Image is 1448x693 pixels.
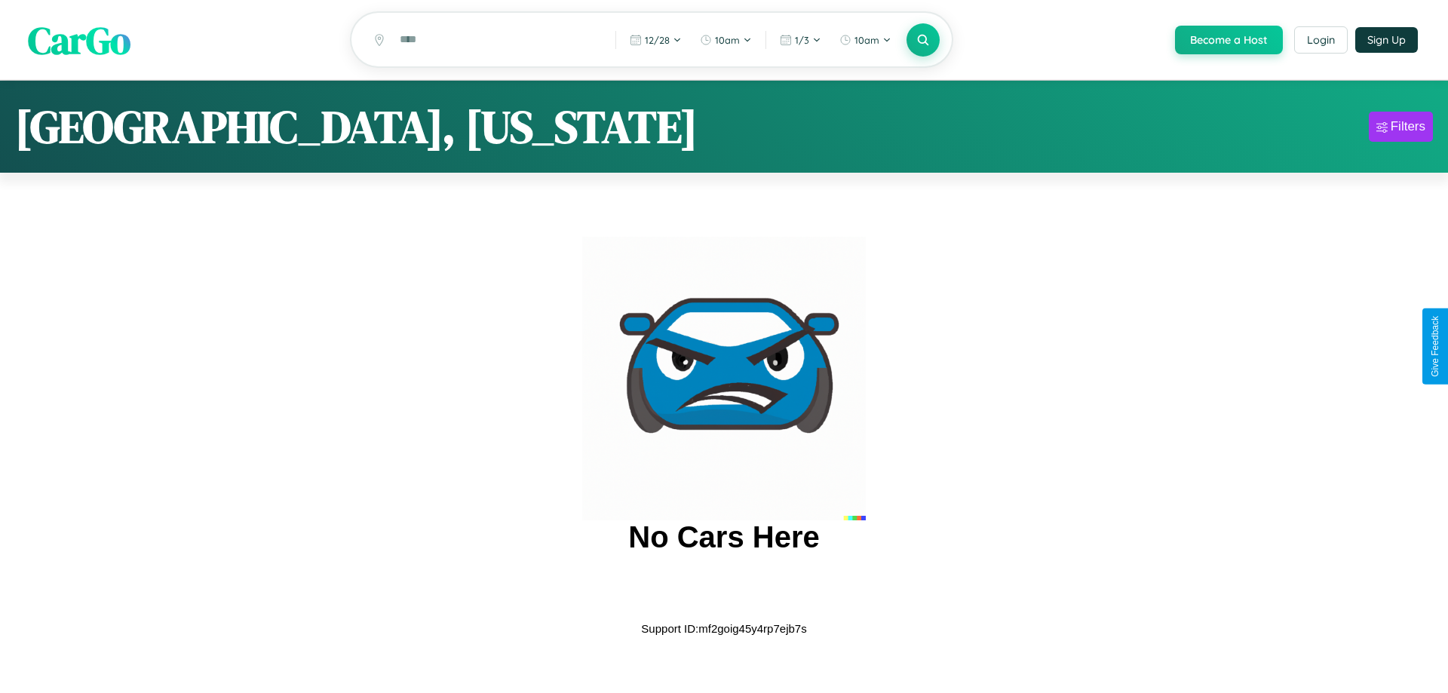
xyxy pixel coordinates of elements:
button: 10am [692,28,759,52]
span: CarGo [28,14,130,66]
button: Become a Host [1175,26,1283,54]
button: Login [1294,26,1348,54]
button: 1/3 [772,28,829,52]
span: 10am [854,34,879,46]
div: Give Feedback [1430,316,1440,377]
span: 10am [715,34,740,46]
span: 12 / 28 [645,34,670,46]
span: 1 / 3 [795,34,809,46]
button: 10am [832,28,899,52]
h2: No Cars Here [628,520,819,554]
button: Sign Up [1355,27,1418,53]
p: Support ID: mf2goig45y4rp7ejb7s [641,618,806,639]
div: Filters [1391,119,1425,134]
h1: [GEOGRAPHIC_DATA], [US_STATE] [15,96,698,158]
img: car [582,237,866,520]
button: 12/28 [622,28,689,52]
button: Filters [1369,112,1433,142]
